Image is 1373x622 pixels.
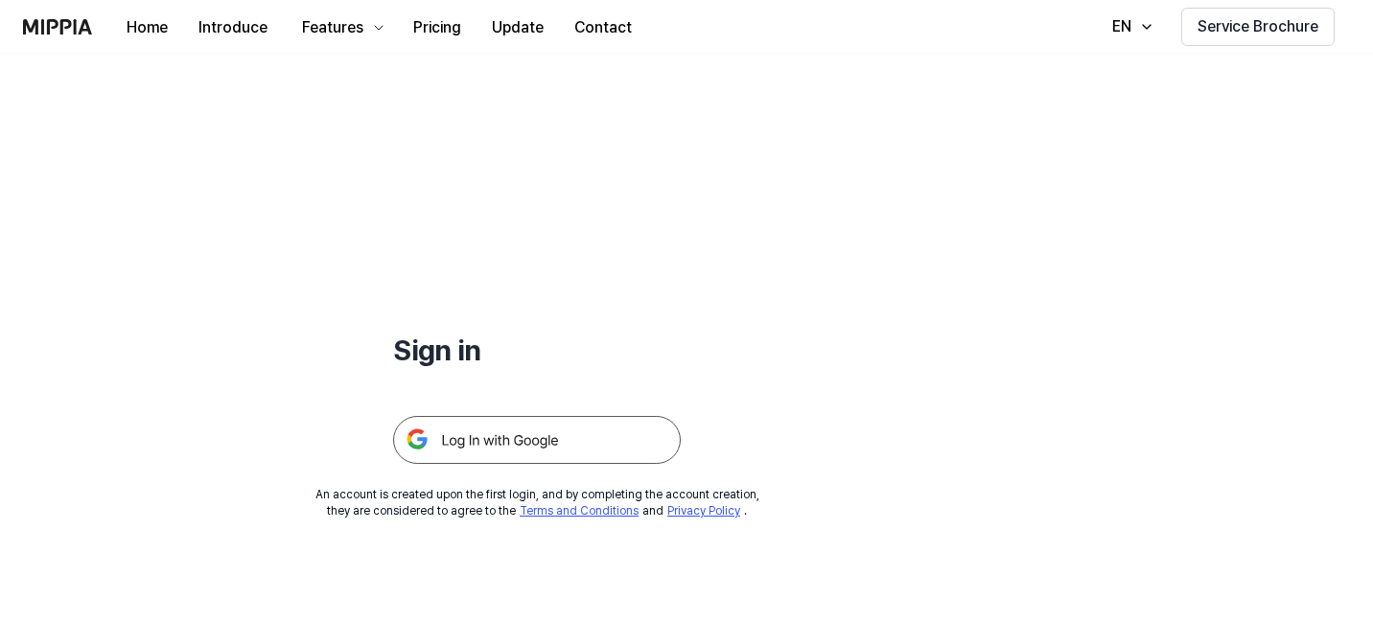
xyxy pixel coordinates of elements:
[111,9,183,47] button: Home
[559,9,647,47] button: Contact
[477,9,559,47] button: Update
[477,1,559,54] a: Update
[393,330,681,370] h1: Sign in
[183,9,283,47] button: Introduce
[393,416,681,464] img: 구글 로그인 버튼
[520,504,639,518] a: Terms and Conditions
[315,487,759,519] div: An account is created upon the first login, and by completing the account creation, they are cons...
[667,504,740,518] a: Privacy Policy
[1181,8,1335,46] button: Service Brochure
[398,9,477,47] button: Pricing
[298,16,367,39] div: Features
[283,9,398,47] button: Features
[23,19,92,35] img: logo
[1108,15,1135,38] div: EN
[1093,8,1166,46] button: EN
